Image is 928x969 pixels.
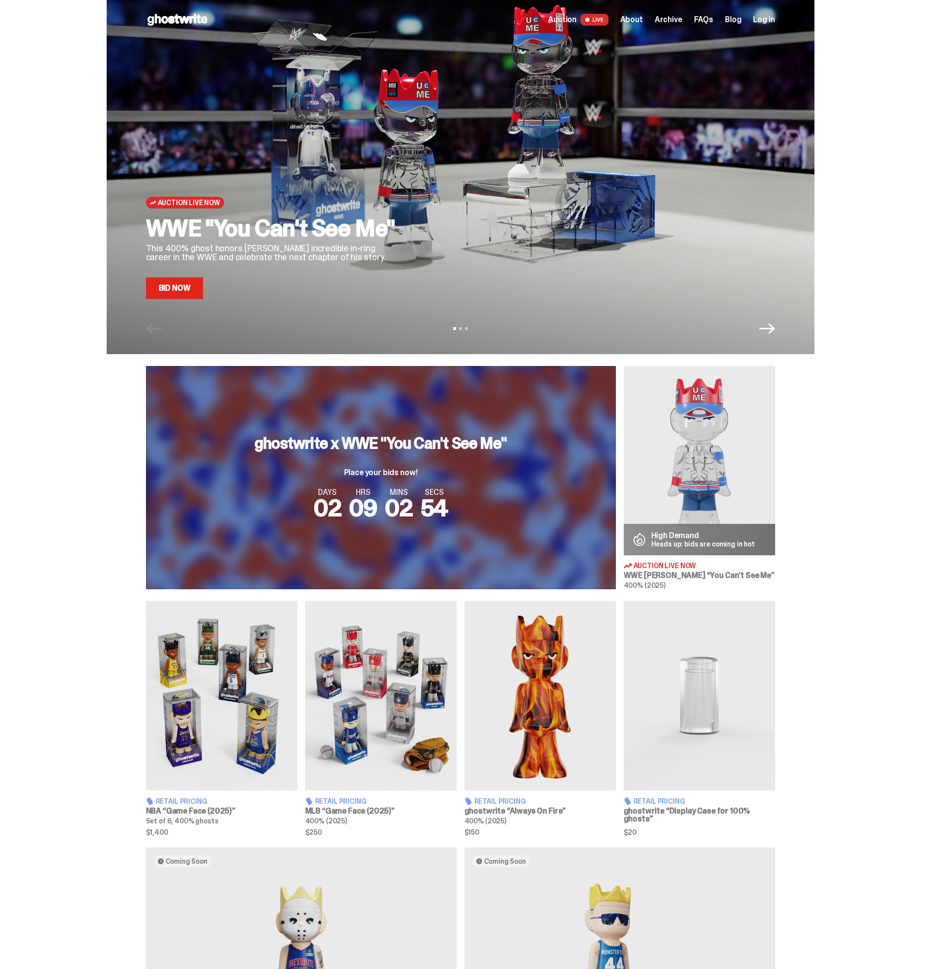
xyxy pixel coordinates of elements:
[465,327,468,330] button: View slide 3
[166,857,207,865] span: Coming Soon
[548,14,608,26] a: Auction LIVE
[484,857,526,865] span: Coming Soon
[146,817,219,825] span: Set of 6, 400% ghosts
[474,798,526,805] span: Retail Pricing
[464,829,616,836] span: $150
[464,817,506,825] span: 400% (2025)
[624,581,666,590] span: 400% (2025)
[349,488,377,496] span: HRS
[624,366,775,555] img: You Can't See Me
[156,798,207,805] span: Retail Pricing
[305,829,457,836] span: $250
[305,601,457,790] img: Game Face (2025)
[385,488,413,496] span: MINS
[421,492,448,523] span: 54
[624,601,775,790] img: Display Case for 100% ghosts
[464,601,616,790] img: Always On Fire
[146,216,402,240] h2: WWE "You Can't See Me"
[255,469,507,477] p: Place your bids now!
[146,601,297,790] img: Game Face (2025)
[624,572,775,579] h3: WWE [PERSON_NAME] “You Can't See Me”
[158,199,220,207] span: Auction Live Now
[314,492,342,523] span: 02
[694,16,713,24] a: FAQs
[548,16,577,24] span: Auction
[459,327,462,330] button: View slide 2
[453,327,456,330] button: View slide 1
[634,798,685,805] span: Retail Pricing
[651,532,755,540] p: High Demand
[146,277,203,299] a: Bid Now
[305,807,457,815] h3: MLB “Game Face (2025)”
[305,817,347,825] span: 400% (2025)
[624,601,775,835] a: Display Case for 100% ghosts Retail Pricing
[146,601,297,835] a: Game Face (2025) Retail Pricing
[305,601,457,835] a: Game Face (2025) Retail Pricing
[651,541,755,547] p: Heads up: bids are coming in hot
[385,492,413,523] span: 02
[580,14,609,26] span: LIVE
[624,366,775,589] a: You Can't See Me High Demand Heads up: bids are coming in hot Auction Live Now
[146,829,297,836] span: $1,400
[759,321,775,336] button: Next
[464,807,616,815] h3: ghostwrite “Always On Fire”
[255,435,507,451] h3: ghostwrite x WWE "You Can't See Me"
[620,16,643,24] a: About
[624,829,775,836] span: $20
[634,562,696,569] span: Auction Live Now
[464,601,616,835] a: Always On Fire Retail Pricing
[655,16,682,24] a: Archive
[624,807,775,823] h3: ghostwrite “Display Case for 100% ghosts”
[753,16,775,24] a: Log in
[146,244,402,262] p: This 400% ghost honors [PERSON_NAME] incredible in-ring career in the WWE and celebrate the next ...
[314,488,342,496] span: DAYS
[315,798,367,805] span: Retail Pricing
[146,807,297,815] h3: NBA “Game Face (2025)”
[725,16,741,24] a: Blog
[349,492,377,523] span: 09
[421,488,448,496] span: SECS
